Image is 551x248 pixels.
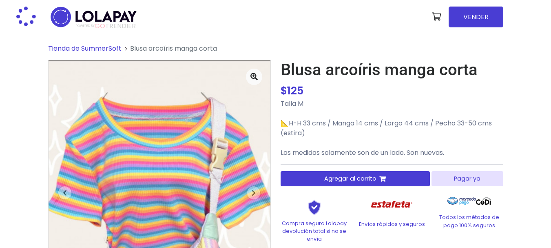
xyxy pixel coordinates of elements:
[324,174,376,183] span: Agregar al carrito
[281,171,430,186] button: Agregar al carrito
[48,44,122,53] a: Tienda de SummerSoft
[365,193,419,216] img: Estafeta Logo
[95,21,105,31] span: GO
[436,213,503,229] p: Todos los métodos de pago 100% seguros
[432,171,503,186] button: Pagar ya
[281,60,503,80] h1: Blusa arcoíris manga corta
[294,199,335,215] img: Shield
[76,22,136,30] span: TRENDIER
[48,44,503,60] nav: breadcrumb
[447,193,476,209] img: Mercado Pago Logo
[281,99,503,158] p: Talla M 📐H-H 33 cms / Manga 14 cms / Largo 44 cms / Pecho 33-50 cms (estira) Las medidas solament...
[48,4,139,30] img: logo
[449,7,503,27] a: VENDER
[358,220,426,228] p: Envíos rápidos y seguros
[287,83,303,98] span: 125
[76,24,95,28] span: POWERED BY
[476,193,491,209] img: Codi Logo
[281,219,348,243] p: Compra segura Lolapay devolución total si no se envía
[281,83,503,99] div: $
[130,44,217,53] span: Blusa arcoíris manga corta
